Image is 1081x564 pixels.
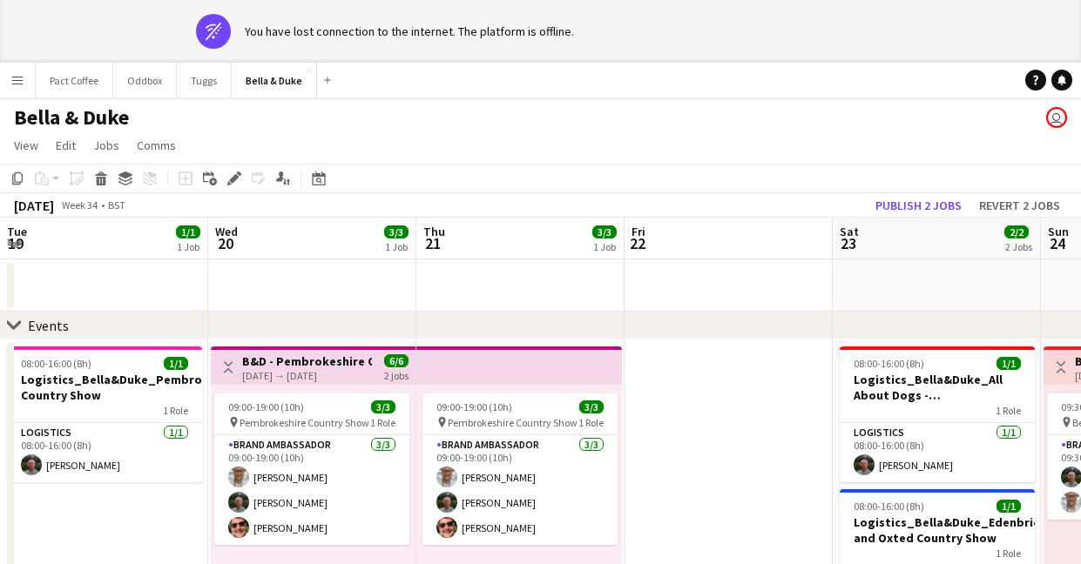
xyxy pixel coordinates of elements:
div: 1 Job [177,240,199,253]
span: 09:00-19:00 (10h) [228,400,304,413]
app-card-role: Logistics1/108:00-16:00 (8h)[PERSON_NAME] [7,423,202,482]
span: Pembrokeshire Country Show [240,416,369,429]
span: Sun [1048,224,1069,239]
h3: B&D - Pembrokeshire Country Show [242,353,372,369]
span: 1 Role [996,404,1021,417]
h1: Bella & Duke [14,104,129,131]
span: 19 [4,233,27,253]
div: [DATE] → [DATE] [242,369,372,382]
app-card-role: Logistics1/108:00-16:00 (8h)[PERSON_NAME] [840,423,1035,482]
button: Tuggs [177,64,232,97]
span: Wed [215,224,238,239]
span: View [14,138,38,153]
span: 09:00-19:00 (10h) [436,400,512,413]
h3: Logistics_Bella&Duke_Edenbridge and Oxted Country Show [840,514,1035,546]
span: 08:00-16:00 (8h) [854,500,924,513]
span: 21 [421,233,445,253]
div: [DATE] [14,197,54,214]
span: 1/1 [176,225,200,238]
app-card-role: Brand Ambassador3/309:00-19:00 (10h)[PERSON_NAME][PERSON_NAME][PERSON_NAME] [214,435,409,545]
button: Oddbox [113,64,177,97]
span: 6/6 [384,354,409,367]
span: 1 Role [163,404,188,417]
span: 1 Role [370,416,395,429]
span: Fri [632,224,645,239]
span: Sat [840,224,859,239]
span: 3/3 [371,400,395,413]
a: Comms [130,134,183,157]
button: Pact Coffee [36,64,113,97]
span: 3/3 [384,225,409,238]
span: 1/1 [997,357,1021,370]
span: Pembrokeshire Country Show [448,416,578,429]
div: BST [108,198,125,211]
span: Jobs [93,138,119,153]
span: 08:00-16:00 (8h) [854,357,924,370]
app-job-card: 09:00-19:00 (10h)3/3 Pembrokeshire Country Show1 RoleBrand Ambassador3/309:00-19:00 (10h)[PERSON_... [422,393,618,545]
button: Revert 2 jobs [972,194,1067,217]
span: 1/1 [164,357,188,370]
span: 24 [1045,233,1069,253]
div: 1 Job [593,240,616,253]
span: 22 [629,233,645,253]
a: View [7,134,45,157]
span: 1 Role [578,416,604,429]
div: 2 Jobs [1005,240,1032,253]
span: 1/1 [997,500,1021,513]
span: Comms [137,138,176,153]
span: 08:00-16:00 (8h) [21,357,91,370]
span: Thu [423,224,445,239]
div: 2 jobs [384,367,409,382]
span: 23 [837,233,859,253]
span: Tue [7,224,27,239]
button: Publish 2 jobs [868,194,969,217]
app-job-card: 08:00-16:00 (8h)1/1Logistics_Bella&Duke_All About Dogs - [GEOGRAPHIC_DATA]1 RoleLogistics1/108:00... [840,346,1035,482]
span: 2/2 [1004,225,1029,238]
h3: Logistics_Bella&Duke_Pembrokeshire Country Show [7,372,202,403]
span: Week 34 [57,198,101,211]
div: 1 Job [385,240,408,253]
span: 3/3 [592,225,617,238]
div: Events [28,317,69,334]
app-card-role: Brand Ambassador3/309:00-19:00 (10h)[PERSON_NAME][PERSON_NAME][PERSON_NAME] [422,435,618,545]
span: 3/3 [579,400,604,413]
a: Edit [49,134,83,157]
div: You have lost connection to the internet. The platform is offline. [245,23,574,39]
app-job-card: 09:00-19:00 (10h)3/3 Pembrokeshire Country Show1 RoleBrand Ambassador3/309:00-19:00 (10h)[PERSON_... [214,393,409,545]
span: 20 [213,233,238,253]
span: Edit [56,138,76,153]
span: 1 Role [996,547,1021,560]
a: Jobs [86,134,126,157]
app-user-avatar: Chubby Bear [1046,107,1067,128]
app-job-card: 08:00-16:00 (8h)1/1Logistics_Bella&Duke_Pembrokeshire Country Show1 RoleLogistics1/108:00-16:00 (... [7,346,202,482]
button: Bella & Duke [232,64,317,97]
h3: Logistics_Bella&Duke_All About Dogs - [GEOGRAPHIC_DATA] [840,372,1035,403]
